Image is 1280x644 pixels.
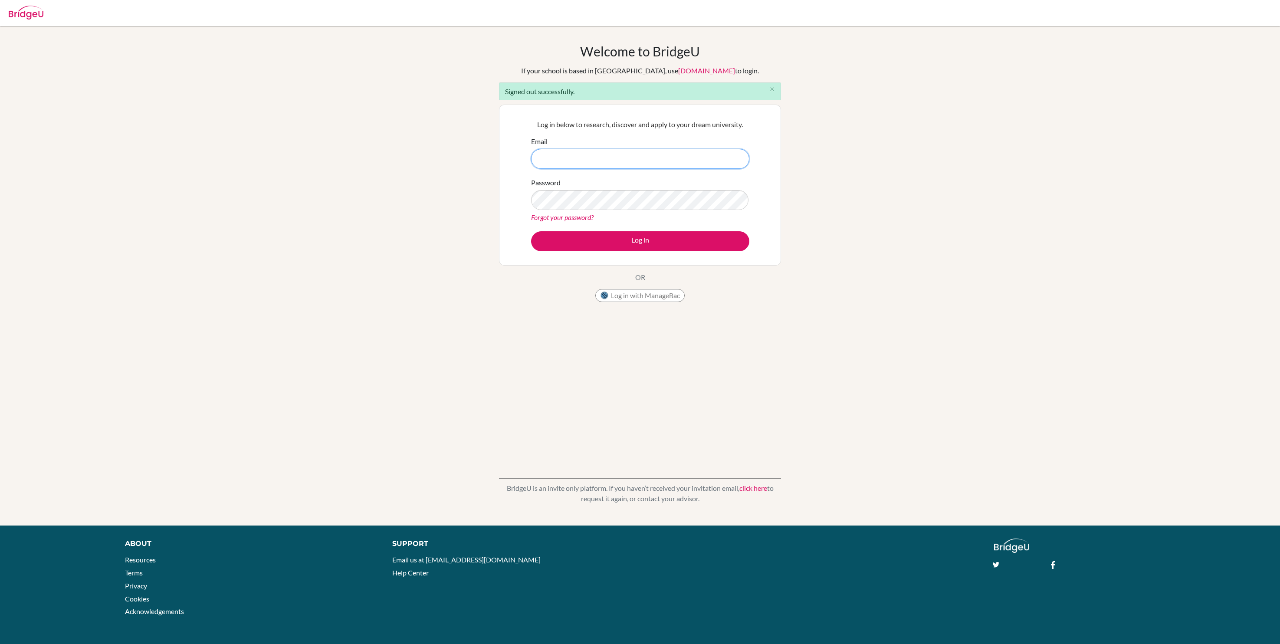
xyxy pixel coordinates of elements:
button: Close [763,83,781,96]
p: OR [635,272,645,283]
label: Password [531,177,561,188]
button: Log in [531,231,749,251]
a: Forgot your password? [531,213,594,221]
a: Help Center [392,568,429,577]
p: Log in below to research, discover and apply to your dream university. [531,119,749,130]
a: [DOMAIN_NAME] [678,66,735,75]
a: Terms [125,568,143,577]
div: Support [392,539,627,549]
div: If your school is based in [GEOGRAPHIC_DATA], use to login. [521,66,759,76]
a: Email us at [EMAIL_ADDRESS][DOMAIN_NAME] [392,555,541,564]
a: Cookies [125,595,149,603]
a: Privacy [125,582,147,590]
a: Acknowledgements [125,607,184,615]
button: Log in with ManageBac [595,289,685,302]
label: Email [531,136,548,147]
a: click here [739,484,767,492]
div: Signed out successfully. [499,82,781,100]
img: logo_white@2x-f4f0deed5e89b7ecb1c2cc34c3e3d731f90f0f143d5ea2071677605dd97b5244.png [994,539,1029,553]
div: About [125,539,373,549]
p: BridgeU is an invite only platform. If you haven’t received your invitation email, to request it ... [499,483,781,504]
h1: Welcome to BridgeU [580,43,700,59]
a: Resources [125,555,156,564]
img: Bridge-U [9,6,43,20]
i: close [769,86,775,92]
